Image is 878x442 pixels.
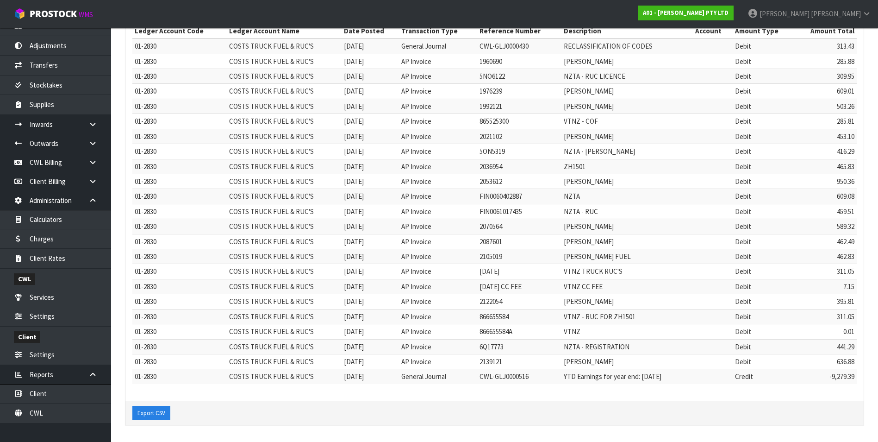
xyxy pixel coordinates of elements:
[342,129,399,144] td: [DATE]
[733,114,794,129] td: Debit
[132,24,227,38] th: Ledger Account Code
[561,354,692,369] td: [PERSON_NAME]
[477,38,561,54] td: CWL-GLJ0000430
[14,331,40,343] span: Client
[229,282,314,291] span: COSTS TRUCK FUEL & RUC'S
[733,234,794,249] td: Debit
[760,9,810,18] span: [PERSON_NAME]
[477,174,561,189] td: 2053612
[229,102,314,111] span: COSTS TRUCK FUEL & RUC'S
[135,357,143,366] span: 01-
[135,102,143,111] span: 01-
[794,24,857,38] th: Amount Total
[132,99,227,114] td: 2830
[342,99,399,114] td: [DATE]
[477,99,561,114] td: 1992121
[132,129,227,144] td: 2830
[837,297,854,306] span: 395.81
[399,159,477,174] td: AP Invoice
[229,207,314,216] span: COSTS TRUCK FUEL & RUC'S
[132,234,227,249] td: 2830
[135,312,143,321] span: 01-
[342,204,399,219] td: [DATE]
[561,249,692,264] td: [PERSON_NAME] FUEL
[132,249,227,264] td: 2830
[733,159,794,174] td: Debit
[135,42,143,51] span: 01-
[561,339,692,354] td: NZTA - REGISTRATION
[132,189,227,204] td: 2830
[399,174,477,189] td: AP Invoice
[135,177,143,186] span: 01-
[643,9,729,17] strong: A01 - [PERSON_NAME] PTY LTD
[132,406,170,421] button: Export CSV
[733,24,794,38] th: Amount Type
[229,177,314,186] span: COSTS TRUCK FUEL & RUC'S
[132,219,227,234] td: 2830
[399,189,477,204] td: AP Invoice
[342,174,399,189] td: [DATE]
[837,222,854,231] span: 589.32
[229,327,314,336] span: COSTS TRUCK FUEL & RUC'S
[132,174,227,189] td: 2830
[342,339,399,354] td: [DATE]
[477,24,561,38] th: Reference Number
[837,357,854,366] span: 636.88
[399,69,477,84] td: AP Invoice
[733,69,794,84] td: Debit
[477,339,561,354] td: 6Q17773
[132,84,227,99] td: 2830
[477,309,561,324] td: 866655584
[733,354,794,369] td: Debit
[132,354,227,369] td: 2830
[561,69,692,84] td: NZTA - RUC LICENCE
[132,339,227,354] td: 2830
[132,279,227,294] td: 2830
[477,354,561,369] td: 2139121
[477,189,561,204] td: FIN0060402887
[733,84,794,99] td: Debit
[477,234,561,249] td: 2087601
[561,234,692,249] td: [PERSON_NAME]
[135,117,143,126] span: 01-
[135,267,143,276] span: 01-
[135,222,143,231] span: 01-
[561,38,692,54] td: RECLASSIFICATION OF CODES
[229,57,314,66] span: COSTS TRUCK FUEL & RUC'S
[135,282,143,291] span: 01-
[837,117,854,126] span: 285.81
[477,129,561,144] td: 2021102
[342,159,399,174] td: [DATE]
[229,252,314,261] span: COSTS TRUCK FUEL & RUC'S
[477,369,561,384] td: CWL-GLJ0000516
[733,339,794,354] td: Debit
[135,162,143,171] span: 01-
[477,69,561,84] td: 5NO6122
[837,342,854,351] span: 441.29
[399,339,477,354] td: AP Invoice
[733,38,794,54] td: Debit
[132,69,227,84] td: 2830
[733,54,794,69] td: Debit
[399,369,477,384] td: General Journal
[561,129,692,144] td: [PERSON_NAME]
[229,357,314,366] span: COSTS TRUCK FUEL & RUC'S
[132,309,227,324] td: 2830
[837,312,854,321] span: 311.05
[342,24,399,38] th: Date Posted
[342,234,399,249] td: [DATE]
[837,267,854,276] span: 311.05
[342,84,399,99] td: [DATE]
[561,204,692,219] td: NZTA - RUC
[399,54,477,69] td: AP Invoice
[342,54,399,69] td: [DATE]
[342,264,399,279] td: [DATE]
[399,114,477,129] td: AP Invoice
[229,87,314,95] span: COSTS TRUCK FUEL & RUC'S
[477,114,561,129] td: 865525300
[399,309,477,324] td: AP Invoice
[837,42,854,51] span: 313.43
[477,249,561,264] td: 2105019
[561,144,692,159] td: NZTA - [PERSON_NAME]
[399,294,477,309] td: AP Invoice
